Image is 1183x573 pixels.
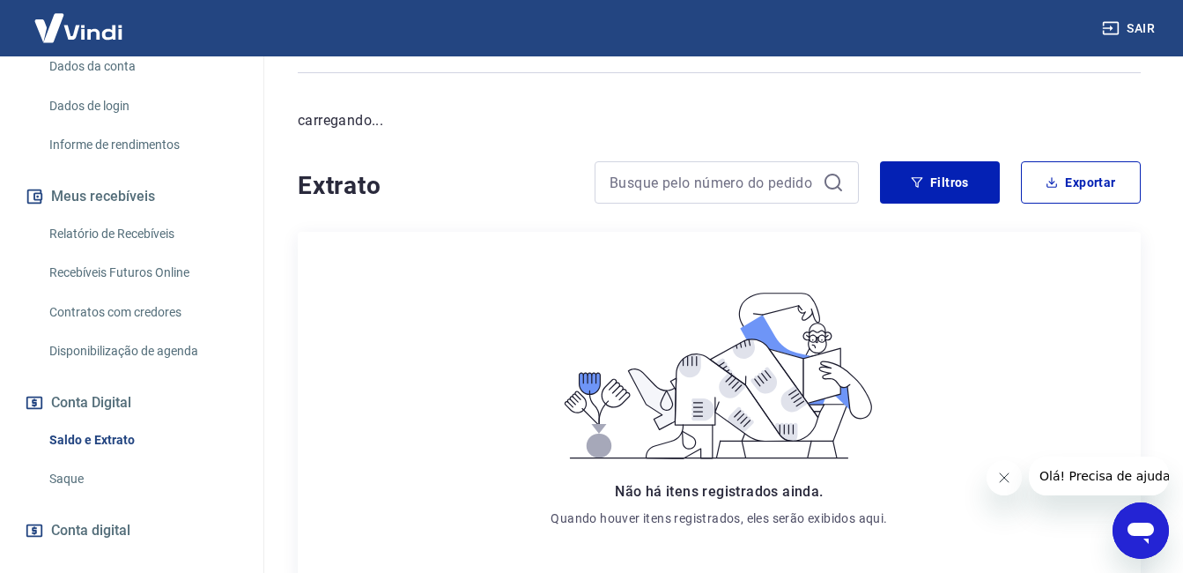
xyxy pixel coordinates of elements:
[42,333,242,369] a: Disponibilização de agenda
[11,12,148,26] span: Olá! Precisa de ajuda?
[42,216,242,252] a: Relatório de Recebíveis
[42,127,242,163] a: Informe de rendimentos
[1113,502,1169,559] iframe: Botão para abrir a janela de mensagens
[1021,161,1141,204] button: Exportar
[880,161,1000,204] button: Filtros
[42,294,242,331] a: Contratos com credores
[551,510,887,527] p: Quando houver itens registrados, eles serão exibidos aqui.
[42,88,242,124] a: Dados de login
[21,1,136,55] img: Vindi
[1029,457,1169,495] iframe: Mensagem da empresa
[42,48,242,85] a: Dados da conta
[21,511,242,550] a: Conta digital
[21,383,242,422] button: Conta Digital
[298,168,573,204] h4: Extrato
[42,422,242,458] a: Saldo e Extrato
[42,461,242,497] a: Saque
[615,483,823,500] span: Não há itens registrados ainda.
[51,518,130,543] span: Conta digital
[987,460,1022,495] iframe: Fechar mensagem
[21,177,242,216] button: Meus recebíveis
[1098,12,1162,45] button: Sair
[610,169,816,196] input: Busque pelo número do pedido
[42,255,242,291] a: Recebíveis Futuros Online
[298,110,1141,131] p: carregando...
